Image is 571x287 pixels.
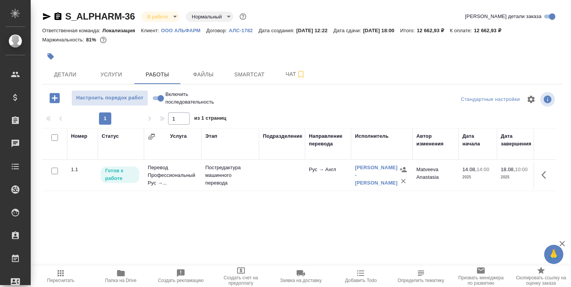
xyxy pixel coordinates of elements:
div: Дата завершения [501,132,531,148]
p: 2025 [501,173,531,181]
p: К оплате: [450,28,474,33]
a: АЛС-1782 [229,27,258,33]
button: 🙏 [544,245,563,264]
a: [PERSON_NAME] -[PERSON_NAME] [355,165,398,186]
p: Дата создания: [259,28,296,33]
p: Готов к работе [105,167,135,182]
div: Исполнитель [355,132,389,140]
div: Услуга [170,132,186,140]
td: Рус → Англ [305,162,351,189]
p: Маржинальность: [42,37,86,43]
p: Локализация [102,28,141,33]
span: Папка на Drive [105,278,137,283]
button: Добавить работу [44,90,65,106]
p: ООО АЛЬФАРМ [161,28,206,33]
a: ООО АЛЬФАРМ [161,27,206,33]
button: Здесь прячутся важные кнопки [537,166,555,184]
button: Пересчитать [31,266,91,287]
div: Этап [205,132,217,140]
span: Добавить Todo [345,278,376,283]
button: В работе [145,13,170,20]
span: Скопировать ссылку на оценку заказа [516,275,566,286]
span: Услуги [93,70,130,79]
div: Направление перевода [309,132,347,148]
button: Создать счет на предоплату [211,266,271,287]
div: Статус [102,132,119,140]
button: Создать рекламацию [151,266,211,287]
div: 1.1 [71,166,94,173]
div: Подразделение [263,132,302,140]
button: Скопировать ссылку на оценку заказа [511,266,571,287]
p: Итого: [400,28,417,33]
p: Постредактура машинного перевода [205,164,255,187]
button: Заявка на доставку [271,266,331,287]
p: [DATE] 12:22 [296,28,333,33]
svg: Подписаться [296,70,305,79]
span: Пересчитать [47,278,74,283]
button: Скопировать ссылку для ЯМессенджера [42,12,51,21]
p: Дата сдачи: [333,28,363,33]
p: 14:00 [477,167,489,172]
p: АЛС-1782 [229,28,258,33]
span: Призвать менеджера по развитию [455,275,506,286]
p: 2025 [462,173,493,181]
button: 2019.90 RUB; [98,35,108,45]
p: [DATE] 18:00 [363,28,400,33]
button: Назначить [398,164,409,175]
p: Клиент: [141,28,161,33]
p: 14.08, [462,167,477,172]
p: 81% [86,37,98,43]
div: Номер [71,132,87,140]
div: В работе [141,12,180,22]
div: Исполнитель может приступить к работе [100,166,140,184]
div: В работе [186,12,233,22]
button: Доп статусы указывают на важность/срочность заказа [238,12,248,21]
div: Дата начала [462,132,493,148]
button: Определить тематику [391,266,451,287]
td: Перевод Профессиональный Рус →... [144,160,201,191]
p: Ответственная команда: [42,28,102,33]
p: 10:00 [515,167,528,172]
button: Настроить порядок работ [71,90,148,106]
a: S_ALPHARM-36 [65,11,135,21]
span: Smartcat [231,70,268,79]
button: Сгруппировать [148,133,155,140]
span: Посмотреть информацию [540,92,556,107]
span: Создать счет на предоплату [215,275,266,286]
span: Создать рекламацию [158,278,204,283]
span: Работы [139,70,176,79]
button: Скопировать ссылку [53,12,63,21]
button: Добавить тэг [42,48,59,65]
p: 18.08, [501,167,515,172]
p: 12 662,93 ₽ [474,28,507,33]
span: Детали [47,70,84,79]
div: Автор изменения [416,132,455,148]
p: 12 662,93 ₽ [417,28,450,33]
span: Настроить порядок работ [76,94,144,102]
button: Призвать менеджера по развитию [451,266,511,287]
td: Matveeva Anastasia [413,162,459,189]
p: Договор: [206,28,229,33]
span: 🙏 [547,246,560,262]
button: Нормальный [190,13,224,20]
span: [PERSON_NAME] детали заказа [465,13,541,20]
div: split button [459,94,522,106]
span: Включить последовательность [165,91,214,106]
span: Определить тематику [398,278,444,283]
span: Настроить таблицу [522,90,540,109]
span: Чат [277,69,314,79]
button: Добавить Todo [331,266,391,287]
span: из 1 страниц [194,114,226,125]
span: Файлы [185,70,222,79]
button: Удалить [398,175,409,187]
button: Папка на Drive [91,266,150,287]
span: Заявка на доставку [280,278,322,283]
